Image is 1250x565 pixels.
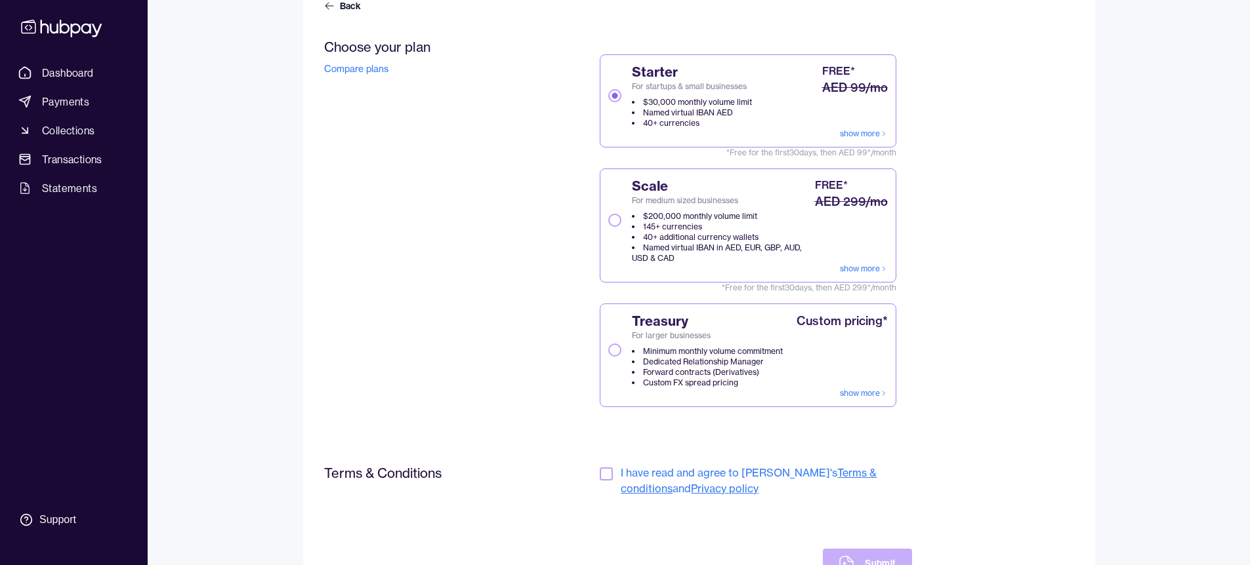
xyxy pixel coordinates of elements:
[13,176,135,200] a: Statements
[42,65,94,81] span: Dashboard
[632,107,752,118] li: Named virtual IBAN AED
[632,97,752,107] li: $30,000 monthly volume limit
[13,119,135,142] a: Collections
[600,282,896,293] span: *Free for the first 30 days, then AED 299*/month
[632,243,812,263] li: Named virtual IBAN in AED, EUR, GBP, AUD, USD & CAD
[632,330,783,341] span: For larger businesses
[42,180,97,196] span: Statements
[621,465,911,496] span: I have read and agree to [PERSON_NAME]'s and
[797,312,888,330] div: Custom pricing*
[840,388,888,399] a: show more
[632,177,812,195] span: Scale
[632,118,752,128] li: 40+ currencies
[632,211,812,222] li: $200,000 monthly volume limit
[13,147,135,171] a: Transactions
[42,123,94,138] span: Collections
[13,506,135,534] a: Support
[13,90,135,113] a: Payments
[324,63,388,75] a: Compare plans
[632,232,812,243] li: 40+ additional currency wallets
[13,61,135,85] a: Dashboard
[822,79,888,97] div: AED 99/mo
[608,214,621,227] button: ScaleFor medium sized businesses$200,000 monthly volume limit145+ currencies40+ additional curren...
[42,151,102,167] span: Transactions
[632,378,783,388] li: Custom FX spread pricing
[632,81,752,92] span: For startups & small businesses
[632,357,783,367] li: Dedicated Relationship Manager
[608,89,621,102] button: StarterFor startups & small businesses$30,000 monthly volume limitNamed virtual IBAN AED40+ curre...
[324,39,522,55] h2: Choose your plan
[632,367,783,378] li: Forward contracts (Derivatives)
[632,195,812,206] span: For medium sized businesses
[632,312,783,330] span: Treasury
[840,263,888,274] a: show more
[324,465,522,481] h2: Terms & Conditions
[632,222,812,232] li: 145+ currencies
[840,128,888,139] a: show more
[632,346,783,357] li: Minimum monthly volume commitment
[691,482,759,495] a: Privacy policy
[815,177,848,193] div: FREE*
[42,94,89,109] span: Payments
[822,63,855,79] div: FREE*
[39,513,76,527] div: Support
[632,63,752,81] span: Starter
[815,193,888,211] div: AED 299/mo
[608,343,621,357] button: TreasuryFor larger businessesMinimum monthly volume commitmentDedicated Relationship ManagerForwa...
[600,147,896,158] span: *Free for the first 30 days, then AED 99*/month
